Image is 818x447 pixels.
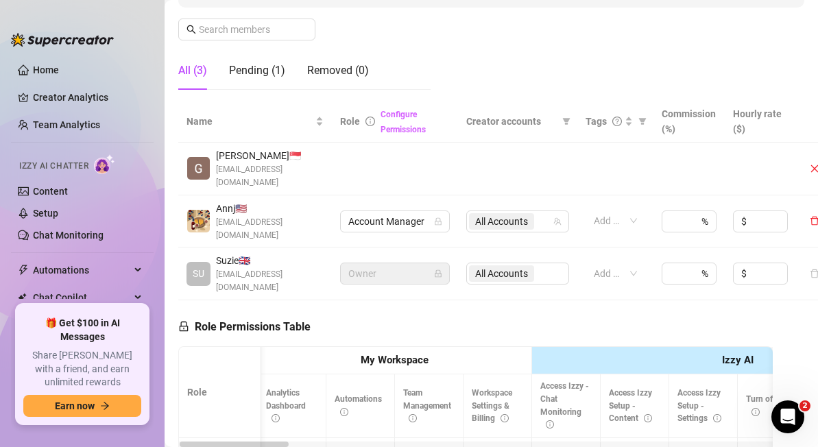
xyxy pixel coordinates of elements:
[100,401,110,411] span: arrow-right
[348,211,442,232] span: Account Manager
[216,148,324,163] span: [PERSON_NAME] 🇸🇬
[199,22,296,37] input: Search members
[340,116,360,127] span: Role
[179,347,261,438] th: Role
[434,269,442,278] span: lock
[409,414,417,422] span: info-circle
[178,319,311,335] h5: Role Permissions Table
[33,186,68,197] a: Content
[560,111,573,132] span: filter
[94,154,115,174] img: AI Chatter
[546,420,554,428] span: info-circle
[403,388,451,424] span: Team Management
[586,114,607,129] span: Tags
[501,414,509,422] span: info-circle
[193,266,204,281] span: SU
[216,253,324,268] span: Suzie 🇬🇧
[307,62,369,79] div: Removed (0)
[216,216,324,242] span: [EMAIL_ADDRESS][DOMAIN_NAME]
[335,394,382,417] span: Automations
[540,381,589,430] span: Access Izzy - Chat Monitoring
[178,321,189,332] span: lock
[33,259,130,281] span: Automations
[348,263,442,284] span: Owner
[272,414,280,422] span: info-circle
[365,117,375,126] span: info-circle
[361,354,429,366] strong: My Workspace
[266,388,306,424] span: Analytics Dashboard
[187,210,210,232] img: Annj
[466,114,557,129] span: Creator accounts
[19,160,88,173] span: Izzy AI Chatter
[187,157,210,180] img: Grasya Cabrillos
[434,217,442,226] span: lock
[229,62,285,79] div: Pending (1)
[612,117,622,126] span: question-circle
[216,268,324,294] span: [EMAIL_ADDRESS][DOMAIN_NAME]
[799,400,810,411] span: 2
[653,101,725,143] th: Commission (%)
[609,388,652,424] span: Access Izzy Setup - Content
[751,408,760,416] span: info-circle
[381,110,426,134] a: Configure Permissions
[216,163,324,189] span: [EMAIL_ADDRESS][DOMAIN_NAME]
[55,400,95,411] span: Earn now
[178,101,332,143] th: Name
[216,201,324,216] span: Annj 🇺🇸
[187,114,313,129] span: Name
[33,64,59,75] a: Home
[722,354,754,366] strong: Izzy AI
[178,62,207,79] div: All (3)
[469,213,534,230] span: All Accounts
[33,208,58,219] a: Setup
[23,317,141,343] span: 🎁 Get $100 in AI Messages
[713,414,721,422] span: info-circle
[636,111,649,132] span: filter
[644,414,652,422] span: info-circle
[638,117,647,125] span: filter
[33,287,130,309] span: Chat Copilot
[23,349,141,389] span: Share [PERSON_NAME] with a friend, and earn unlimited rewards
[562,117,570,125] span: filter
[11,33,114,47] img: logo-BBDzfeDw.svg
[18,265,29,276] span: thunderbolt
[725,101,796,143] th: Hourly rate ($)
[472,388,512,424] span: Workspace Settings & Billing
[746,394,793,417] span: Turn off Izzy
[33,86,143,108] a: Creator Analytics
[677,388,721,424] span: Access Izzy Setup - Settings
[33,230,104,241] a: Chat Monitoring
[771,400,804,433] iframe: Intercom live chat
[18,293,27,302] img: Chat Copilot
[187,25,196,34] span: search
[33,119,100,130] a: Team Analytics
[340,408,348,416] span: info-circle
[23,395,141,417] button: Earn nowarrow-right
[553,217,562,226] span: team
[475,214,528,229] span: All Accounts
